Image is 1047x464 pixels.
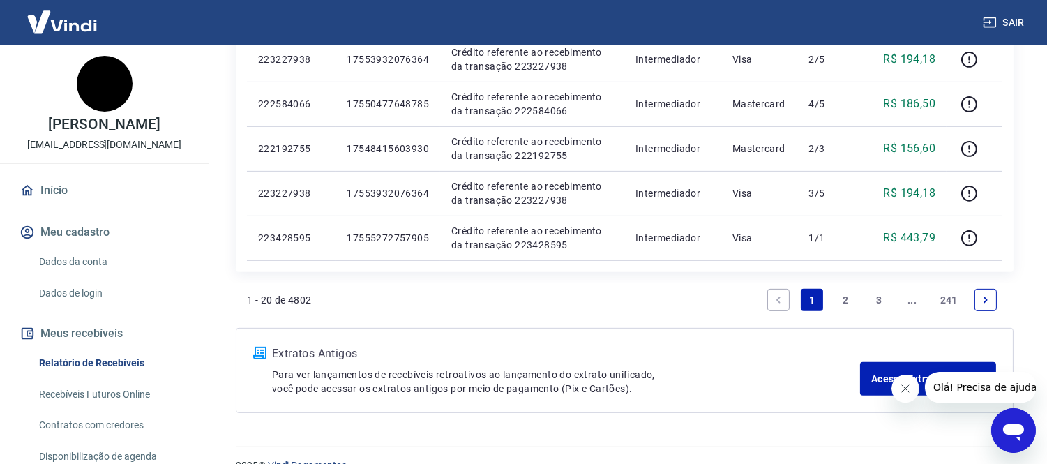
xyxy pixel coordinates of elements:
[347,97,429,111] p: 17550477648785
[347,52,429,66] p: 17553932076364
[17,318,192,349] button: Meus recebíveis
[247,293,312,307] p: 1 - 20 de 4802
[33,411,192,440] a: Contratos com credores
[884,140,936,157] p: R$ 156,60
[33,380,192,409] a: Recebíveis Futuros Online
[891,375,919,403] iframe: Fechar mensagem
[33,349,192,377] a: Relatório de Recebíveis
[48,117,160,132] p: [PERSON_NAME]
[884,51,936,68] p: R$ 194,18
[347,231,429,245] p: 17555272757905
[808,97,850,111] p: 4/5
[980,10,1030,36] button: Sair
[884,96,936,112] p: R$ 186,50
[33,279,192,308] a: Dados de login
[808,231,850,245] p: 1/1
[347,186,429,200] p: 17553932076364
[17,217,192,248] button: Meu cadastro
[258,97,324,111] p: 222584066
[258,52,324,66] p: 223227938
[935,289,963,311] a: Page 241
[272,368,860,396] p: Para ver lançamentos de recebíveis retroativos ao lançamento do extrato unificado, você pode aces...
[808,52,850,66] p: 2/5
[732,142,787,156] p: Mastercard
[635,142,710,156] p: Intermediador
[451,179,613,207] p: Crédito referente ao recebimento da transação 223227938
[801,289,823,311] a: Page 1 is your current page
[808,186,850,200] p: 3/5
[451,135,613,163] p: Crédito referente ao recebimento da transação 222192755
[834,289,857,311] a: Page 2
[451,45,613,73] p: Crédito referente ao recebimento da transação 223227938
[451,224,613,252] p: Crédito referente ao recebimento da transação 223428595
[258,186,324,200] p: 223227938
[974,289,997,311] a: Next page
[77,56,133,112] img: 468e39f3-ae63-41cb-bb53-db79ca1a51eb.jpeg
[347,142,429,156] p: 17548415603930
[991,408,1036,453] iframe: Botão para abrir a janela de mensagens
[258,231,324,245] p: 223428595
[8,10,117,21] span: Olá! Precisa de ajuda?
[635,186,710,200] p: Intermediador
[732,231,787,245] p: Visa
[808,142,850,156] p: 2/3
[451,90,613,118] p: Crédito referente ao recebimento da transação 222584066
[635,97,710,111] p: Intermediador
[17,1,107,43] img: Vindi
[732,97,787,111] p: Mastercard
[635,52,710,66] p: Intermediador
[253,347,266,359] img: ícone
[868,289,890,311] a: Page 3
[732,186,787,200] p: Visa
[925,372,1036,403] iframe: Mensagem da empresa
[860,362,996,396] a: Acesse Extratos Antigos
[27,137,181,152] p: [EMAIL_ADDRESS][DOMAIN_NAME]
[732,52,787,66] p: Visa
[884,185,936,202] p: R$ 194,18
[272,345,860,362] p: Extratos Antigos
[884,230,936,246] p: R$ 443,79
[17,175,192,206] a: Início
[635,231,710,245] p: Intermediador
[762,283,1002,317] ul: Pagination
[767,289,790,311] a: Previous page
[258,142,324,156] p: 222192755
[901,289,924,311] a: Jump forward
[33,248,192,276] a: Dados da conta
